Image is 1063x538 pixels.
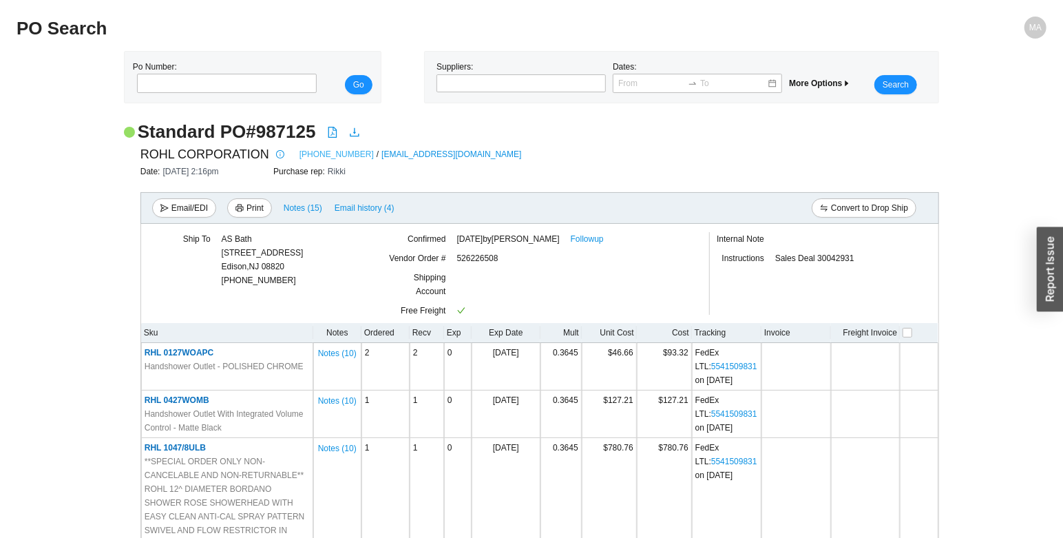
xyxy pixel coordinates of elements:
span: Notes ( 10 ) [318,346,357,360]
span: caret-right [843,79,851,87]
span: Go [353,78,364,92]
th: Mult [540,323,582,343]
span: FedEx LTL : on [DATE] [695,348,757,385]
span: file-pdf [327,127,338,138]
a: download [349,127,360,141]
td: 0 [444,343,472,391]
span: Rikki [328,167,346,176]
a: [PHONE_NUMBER] [299,147,374,161]
span: swap [820,204,828,214]
span: RHL 0127WOAPC [145,348,213,358]
td: $93.32 [637,343,692,391]
input: To [700,76,767,90]
input: From [618,76,685,90]
td: [DATE] [472,391,540,438]
h2: Standard PO # 987125 [138,120,316,144]
td: 0.3645 [540,343,582,391]
span: FedEx LTL : on [DATE] [695,395,757,433]
span: Date: [140,167,163,176]
span: Internal Note [717,234,764,244]
button: Search [874,75,917,94]
span: 2 [413,348,418,358]
span: Shipping Account [414,273,446,296]
span: Ship To [183,234,211,244]
span: 1 [413,395,418,405]
td: [DATE] [472,343,540,391]
span: Free Freight [401,306,445,315]
h2: PO Search [17,17,789,41]
td: 2 [361,343,410,391]
span: FedEx LTL : on [DATE] [695,443,757,480]
span: Handshower Outlet - POLISHED CHROME [145,360,304,373]
button: printerPrint [227,198,272,218]
button: swapConvert to Drop Ship [812,198,916,218]
span: to [688,79,697,88]
span: Confirmed [408,234,445,244]
span: [DATE] by [PERSON_NAME] [457,232,560,246]
span: Handshower Outlet With Integrated Volume Control - Matte Black [145,407,310,435]
div: AS Bath [STREET_ADDRESS] Edison , NJ 08820 [222,232,304,273]
span: Email history (4) [335,201,394,215]
span: Email/EDI [171,201,208,215]
th: Cost [637,323,692,343]
span: RHL 1047/8ULB [145,443,206,453]
th: Freight Invoice [831,323,900,343]
span: Notes ( 10 ) [318,442,357,455]
td: $46.66 [582,343,637,391]
span: Vendor Order # [389,254,445,263]
span: send [160,204,169,214]
td: $127.21 [637,391,692,438]
div: [PHONE_NUMBER] [222,232,304,287]
th: Unit Cost [582,323,637,343]
span: printer [235,204,244,214]
span: MA [1029,17,1042,39]
div: Sku [144,326,311,340]
th: Notes [313,323,361,343]
span: Print [246,201,264,215]
button: info-circle [269,145,288,164]
td: 0 [444,391,472,438]
td: $127.21 [582,391,637,438]
span: [DATE] 2:16pm [163,167,219,176]
span: Instructions [722,254,764,263]
th: Exp Date [472,323,540,343]
th: Ordered [361,323,410,343]
div: Dates: [609,60,786,94]
div: Sales Deal 30042931 [775,251,890,271]
a: file-pdf [327,127,338,141]
td: 0.3645 [540,391,582,438]
span: info-circle [273,150,288,158]
span: / [377,147,379,161]
button: Go [345,75,372,94]
div: Suppliers: [433,60,609,94]
a: 5541509831 [711,457,757,466]
div: Po Number: [133,60,313,94]
a: Followup [571,232,604,246]
span: download [349,127,360,138]
span: RHL 0427WOMB [145,395,209,405]
span: check [457,307,465,315]
span: swap-right [688,79,697,88]
th: Invoice [761,323,831,343]
span: Convert to Drop Ship [831,201,908,215]
button: sendEmail/EDI [152,198,216,218]
span: More Options [789,79,850,88]
a: 5541509831 [711,409,757,419]
span: Notes ( 10 ) [318,394,357,408]
div: 526226508 [457,251,677,271]
button: Email history (4) [334,198,395,218]
button: Notes (10) [317,441,357,451]
span: ROHL CORPORATION [140,144,269,165]
span: 1 [413,443,418,453]
th: Tracking [692,323,761,343]
span: Purchase rep: [273,167,328,176]
span: Notes ( 15 ) [284,201,322,215]
th: Recv [410,323,444,343]
td: 1 [361,391,410,438]
a: 5541509831 [711,362,757,371]
button: Notes (10) [317,346,357,355]
button: Notes (10) [317,393,357,403]
span: Search [883,78,909,92]
th: Exp [444,323,472,343]
a: [EMAIL_ADDRESS][DOMAIN_NAME] [381,147,521,161]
